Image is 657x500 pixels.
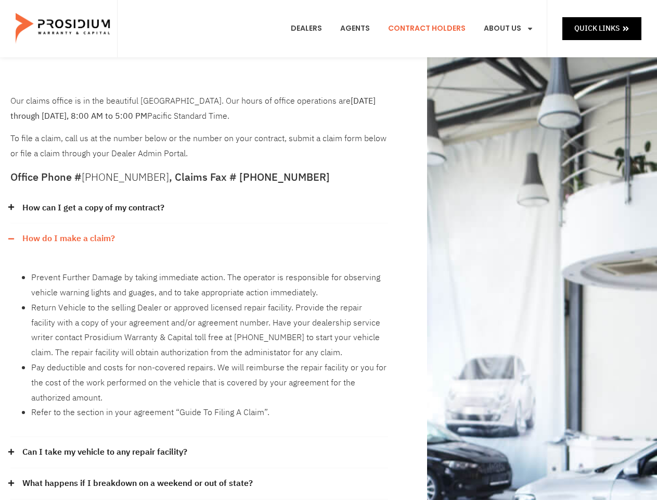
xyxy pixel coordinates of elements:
[22,476,253,491] a: What happens if I breakdown on a weekend or out of state?
[10,95,376,122] b: [DATE] through [DATE], 8:00 AM to 5:00 PM
[380,9,473,48] a: Contract Holders
[31,360,388,405] li: Pay deductible and costs for non-covered repairs. We will reimburse the repair facility or you fo...
[562,17,641,40] a: Quick Links
[10,193,388,224] div: How can I get a copy of my contract?
[10,254,388,437] div: How do I make a claim?
[10,437,388,468] div: Can I take my vehicle to any repair facility?
[31,405,388,420] li: Refer to the section in your agreement “Guide To Filing A Claim”.
[283,9,330,48] a: Dealers
[10,223,388,254] div: How do I make a claim?
[22,201,164,216] a: How can I get a copy of my contract?
[332,9,378,48] a: Agents
[31,301,388,360] li: Return Vehicle to the selling Dealer or approved licensed repair facility. Provide the repair fac...
[574,22,620,35] span: Quick Links
[22,231,115,246] a: How do I make a claim?
[10,172,388,182] h5: Office Phone # , Claims Fax # [PHONE_NUMBER]
[10,468,388,499] div: What happens if I breakdown on a weekend or out of state?
[283,9,542,48] nav: Menu
[22,445,187,460] a: Can I take my vehicle to any repair facility?
[10,94,388,161] div: To file a claim, call us at the number below or the number on your contract, submit a claim form ...
[82,169,169,185] a: [PHONE_NUMBER]
[476,9,542,48] a: About Us
[31,270,388,301] li: Prevent Further Damage by taking immediate action. The operator is responsible for observing vehi...
[10,94,388,124] p: Our claims office is in the beautiful [GEOGRAPHIC_DATA]. Our hours of office operations are Pacif...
